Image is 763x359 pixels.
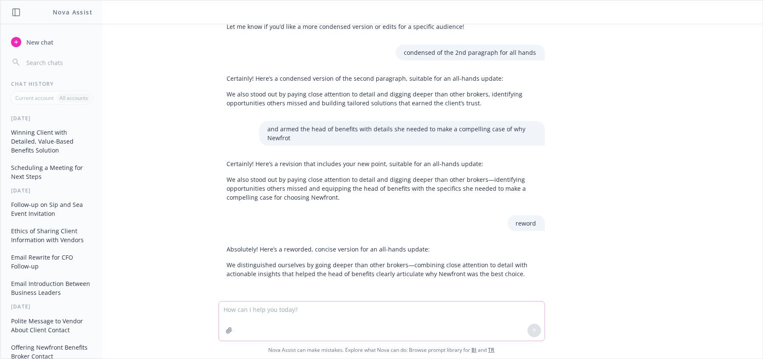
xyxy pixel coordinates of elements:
[1,80,102,88] div: Chat History
[1,115,102,122] div: [DATE]
[8,250,96,273] button: Email Rewrite for CFO Follow-up
[1,187,102,194] div: [DATE]
[516,219,536,228] p: reword
[25,38,54,47] span: New chat
[404,48,536,57] p: condensed of the 2nd paragraph for all hands
[227,159,536,168] p: Certainly! Here’s a revision that includes your new point, suitable for an all-hands update:
[227,74,536,83] p: Certainly! Here’s a condensed version of the second paragraph, suitable for an all-hands update:
[8,198,96,220] button: Follow-up on Sip and Sea Event Invitation
[60,94,88,102] p: All accounts
[53,8,93,17] h1: Nova Assist
[488,346,495,353] a: TR
[8,161,96,184] button: Scheduling a Meeting for Next Steps
[268,124,536,142] p: and armed the head of benefits with details she needed to make a compelling case of why Newfrot
[472,346,477,353] a: BI
[25,57,92,68] input: Search chats
[8,34,96,50] button: New chat
[1,303,102,310] div: [DATE]
[8,224,96,247] button: Ethics of Sharing Client Information with Vendors
[227,22,536,31] p: Let me know if you’d like a more condensed version or edits for a specific audience!
[8,277,96,300] button: Email Introduction Between Business Leaders
[4,341,759,359] span: Nova Assist can make mistakes. Explore what Nova can do: Browse prompt library for and
[8,314,96,337] button: Polite Message to Vendor About Client Contact
[8,125,96,157] button: Winning Client with Detailed, Value-Based Benefits Solution
[227,90,536,107] p: We also stood out by paying close attention to detail and digging deeper than other brokers, iden...
[15,94,54,102] p: Current account
[227,175,536,202] p: We also stood out by paying close attention to detail and digging deeper than other brokers—ident...
[227,260,536,278] p: We distinguished ourselves by going deeper than other brokers—combining close attention to detail...
[227,245,536,254] p: Absolutely! Here’s a reworded, concise version for an all-hands update:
